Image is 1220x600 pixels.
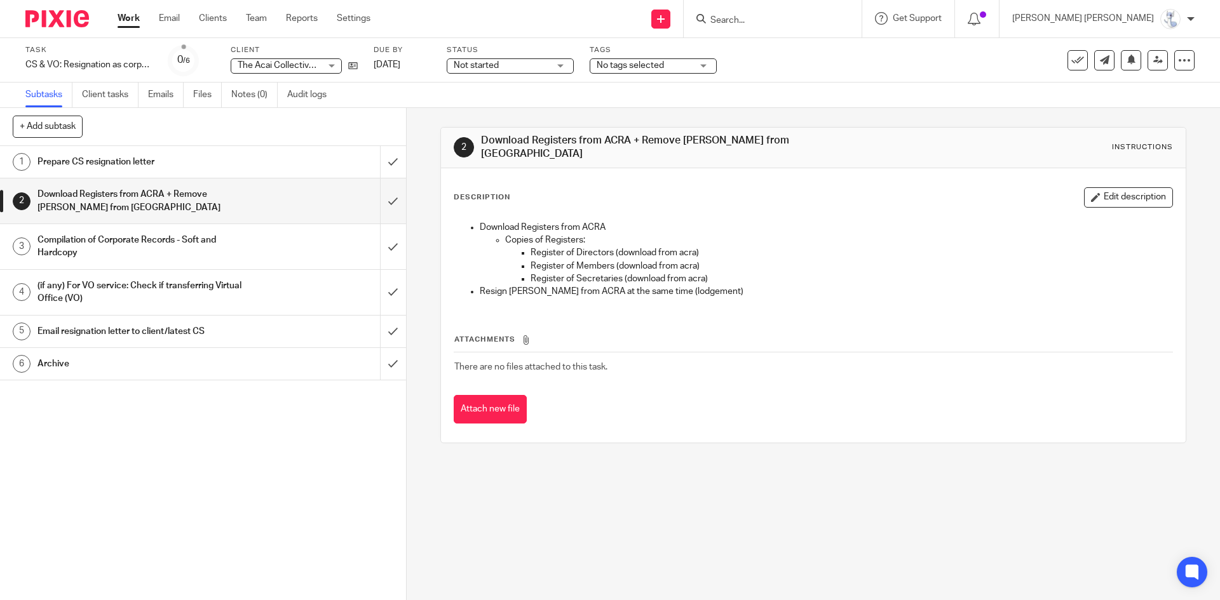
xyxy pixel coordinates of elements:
[454,137,474,157] div: 2
[13,355,30,373] div: 6
[13,116,83,137] button: + Add subtask
[37,185,257,217] h1: Download Registers from ACRA + Remove [PERSON_NAME] from [GEOGRAPHIC_DATA]
[159,12,180,25] a: Email
[893,14,942,23] span: Get Support
[709,15,823,27] input: Search
[37,230,257,263] h1: Compilation of Corporate Records - Soft and Hardcopy
[1112,142,1173,152] div: Instructions
[246,12,267,25] a: Team
[231,83,278,107] a: Notes (0)
[238,61,396,70] span: The Acai Collective Pte Ltd (Serangoon)
[1084,187,1173,208] button: Edit description
[231,45,358,55] label: Client
[447,45,574,55] label: Status
[13,237,30,255] div: 3
[37,152,257,171] h1: Prepare CS resignation letter
[337,12,370,25] a: Settings
[531,246,1172,259] p: Register of Directors (download from acra)
[531,260,1172,272] p: Register of Members (download from acra)
[1012,12,1154,25] p: [PERSON_NAME] [PERSON_NAME]
[25,58,152,71] div: CS &amp; VO: Resignation as corporate secretary + handover
[82,83,139,107] a: Client tasks
[480,285,1172,298] p: Resign [PERSON_NAME] from ACRA at the same time (lodgement)
[199,12,227,25] a: Clients
[505,234,1172,246] p: Copies of Registers:
[37,276,257,309] h1: (if any) For VO service: Check if transferring Virtual Office (VO)
[454,61,499,70] span: Not started
[13,323,30,340] div: 5
[481,134,841,161] h1: Download Registers from ACRA + Remove [PERSON_NAME] from [GEOGRAPHIC_DATA]
[13,283,30,301] div: 4
[193,83,222,107] a: Files
[454,363,607,371] span: There are no files attached to this task.
[25,45,152,55] label: Task
[287,83,336,107] a: Audit logs
[37,354,257,373] h1: Archive
[13,192,30,210] div: 2
[25,10,89,27] img: Pixie
[13,153,30,171] div: 1
[531,272,1172,285] p: Register of Secretaries (download from acra)
[374,45,431,55] label: Due by
[1160,9,1181,29] img: images.jfif
[37,322,257,341] h1: Email resignation letter to client/latest CS
[25,58,152,71] div: CS & VO: Resignation as corporate secretary + handover
[118,12,140,25] a: Work
[597,61,664,70] span: No tags selected
[454,336,515,343] span: Attachments
[374,60,400,69] span: [DATE]
[148,83,184,107] a: Emails
[454,192,510,203] p: Description
[286,12,318,25] a: Reports
[183,57,190,64] small: /6
[177,53,190,67] div: 0
[480,221,1172,234] p: Download Registers from ACRA
[590,45,717,55] label: Tags
[454,395,527,423] button: Attach new file
[25,83,72,107] a: Subtasks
